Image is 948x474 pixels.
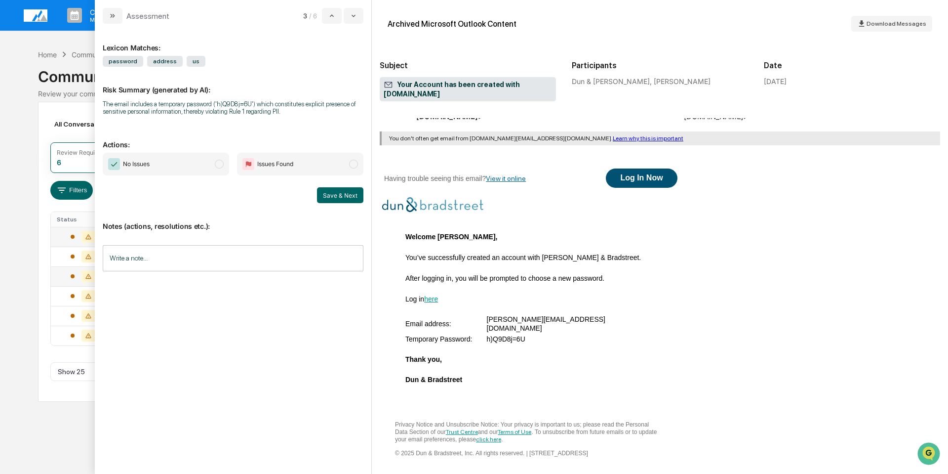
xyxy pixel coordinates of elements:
[72,50,152,59] div: Communications Archive
[147,56,183,67] span: address
[486,174,526,182] a: View it online
[82,8,132,16] p: Calendar
[103,32,363,52] div: Lexicon Matches:
[405,314,485,333] td: Email address:
[10,76,28,93] img: 1746055101610-c473b297-6a78-478c-a979-82029cc54cd1
[72,126,79,133] div: 🗄️
[916,441,943,468] iframe: Open customer support
[51,212,116,227] th: Status
[405,375,657,385] td: Dun & Bradstreet
[6,139,66,157] a: 🔎Data Lookup
[405,273,657,283] td: After logging in, you will be prompted to choose a new password.
[98,168,119,175] span: Pylon
[851,16,932,32] button: Download Messages
[34,76,162,86] div: Start new chat
[187,56,205,67] span: us
[385,445,659,458] td: © 2025 Dun & Bradstreet, Inc. All rights reserved. | [STREET_ADDRESS]
[6,121,68,138] a: 🖐️Preclearance
[764,61,940,70] h2: Date
[309,12,320,20] span: / 6
[50,116,125,132] div: All Conversations
[103,74,363,94] p: Risk Summary (generated by AI):
[10,144,18,152] div: 🔎
[108,158,120,170] img: Checkmark
[389,135,933,142] div: You don't often get email from [DOMAIN_NAME][EMAIL_ADDRESS][DOMAIN_NAME].
[168,79,180,90] button: Start new chat
[50,181,93,200] button: Filters
[620,173,663,182] span: Log In Now
[867,20,926,27] span: Download Messages
[257,159,293,169] span: Issues Found
[38,89,910,98] div: Review your communication records across channels
[38,50,57,59] div: Home
[388,19,516,29] div: Archived Microsoft Outlook Content
[405,354,657,364] td: Thank you,
[10,126,18,133] div: 🖐️
[123,159,150,169] span: No Issues
[57,158,61,167] div: 6
[405,334,485,344] td: Temporary Password:
[476,436,501,443] a: click here
[572,61,748,70] h2: Participants
[382,197,483,212] img: Dun & Bradstreet
[606,169,677,188] a: Log In Now
[385,411,659,444] td: Privacy Notice and Unsubscribe Notice: Your privacy is important to us; please read the Personal ...
[68,121,126,138] a: 🗄️Attestations
[81,125,122,134] span: Attestations
[34,86,125,93] div: We're available if you need us!
[103,129,363,149] p: Actions:
[405,253,657,262] td: You’ve successfully created an account with [PERSON_NAME] & Bradstreet.
[405,295,424,303] span: Log in
[384,168,604,188] td: Having trouble seeing this email?
[486,334,657,344] td: h)Q9D8j=6U
[82,16,132,23] p: Manage Tasks
[10,21,180,37] p: How can we help?
[405,232,657,242] td: Welcome [PERSON_NAME],
[303,12,307,20] span: 3
[20,125,64,134] span: Preclearance
[103,56,143,67] span: password
[126,11,169,21] div: Assessment
[24,9,47,22] img: logo
[103,210,363,230] p: Notes (actions, resolutions etc.):
[20,143,62,153] span: Data Lookup
[572,77,748,86] div: Dun & [PERSON_NAME], [PERSON_NAME]
[384,80,552,99] span: Your Account has been created with [DOMAIN_NAME]
[317,187,363,203] button: Save & Next
[242,158,254,170] img: Flag
[424,295,438,303] a: here
[38,60,910,86] div: Communications Archive
[446,429,478,435] a: Trust Centre
[57,149,104,156] div: Review Required
[70,167,119,175] a: Powered byPylon
[764,77,787,86] div: [DATE]
[498,429,531,435] a: Terms of Use
[103,100,363,115] div: The email includes a temporary password ('h)Q9D8j=6U') which constitutes explicit presence of sen...
[486,314,657,333] td: [PERSON_NAME][EMAIL_ADDRESS][DOMAIN_NAME]
[380,61,556,70] h2: Subject
[613,135,683,142] a: Learn why this is important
